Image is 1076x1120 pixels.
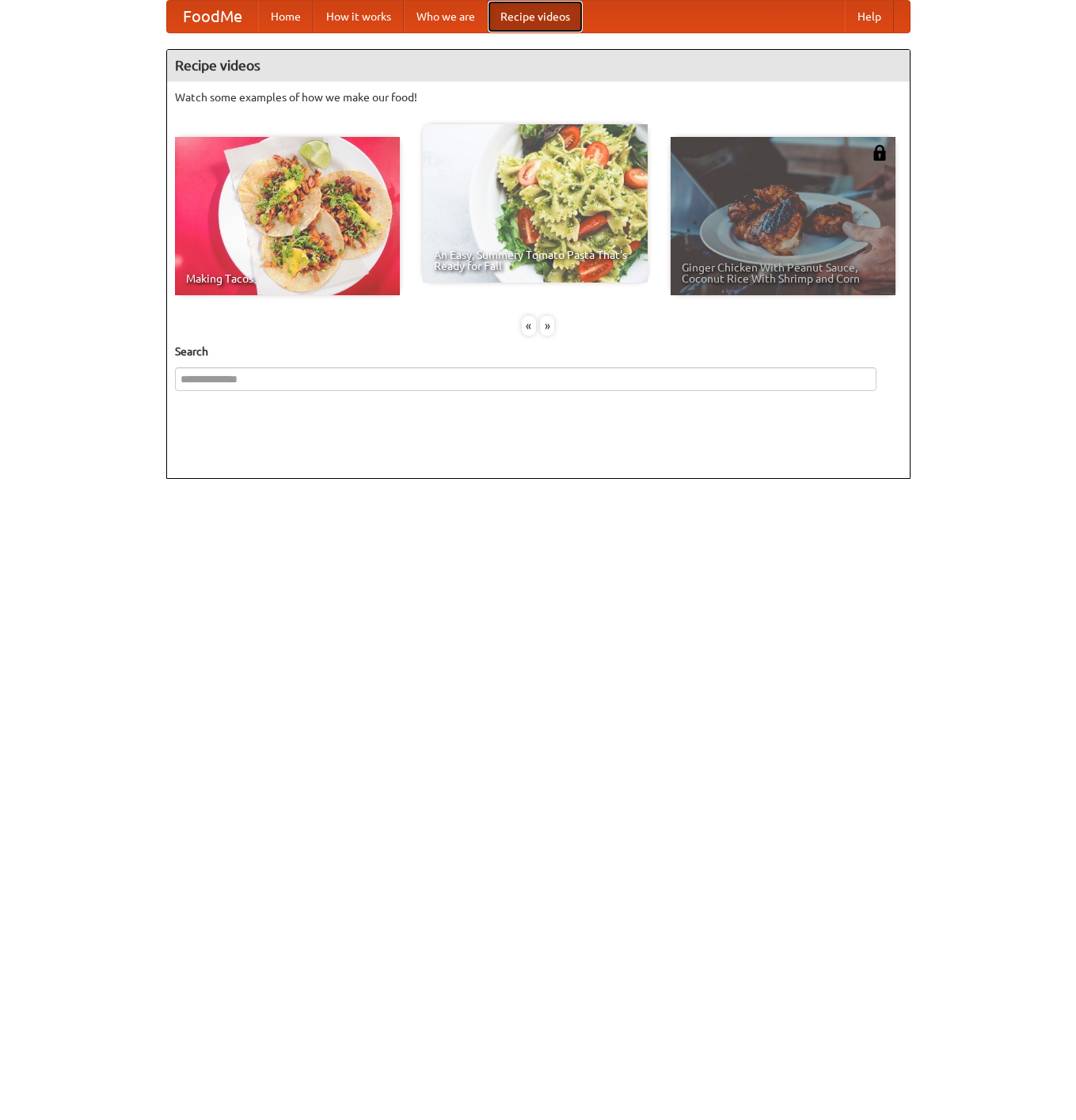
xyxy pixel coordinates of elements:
a: Making Tacos [175,137,400,295]
a: Home [258,1,314,32]
h4: Recipe videos [167,50,910,82]
a: An Easy, Summery Tomato Pasta That's Ready for Fall [423,124,648,283]
p: Watch some examples of how we make our food! [175,89,902,105]
a: How it works [314,1,404,32]
a: Help [845,1,894,32]
a: Who we are [404,1,488,32]
h5: Search [175,344,902,359]
span: An Easy, Summery Tomato Pasta That's Ready for Fall [434,249,637,271]
span: Making Tacos [186,273,389,284]
a: Recipe videos [488,1,583,32]
a: FoodMe [167,1,258,32]
div: « [522,316,536,336]
div: » [540,316,554,336]
img: 483408.png [872,145,888,161]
